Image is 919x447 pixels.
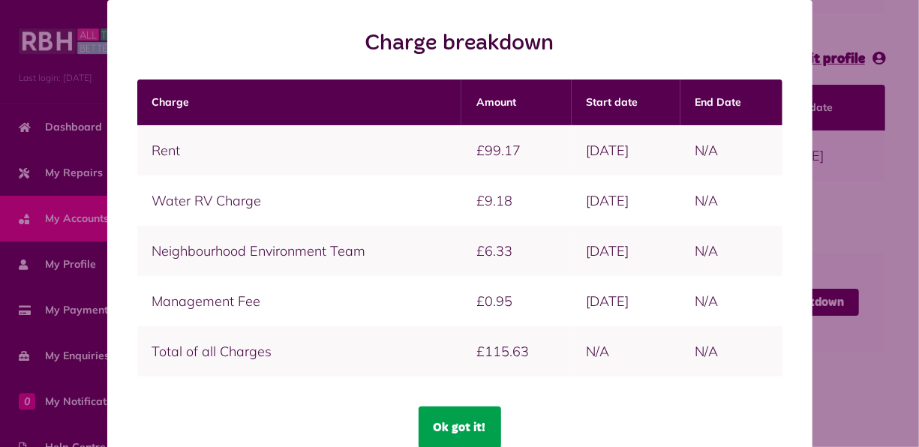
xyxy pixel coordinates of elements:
[461,226,571,276] td: £6.33
[572,326,680,376] td: N/A
[461,79,571,125] th: Amount
[137,226,462,276] td: Neighbourhood Environment Team
[137,326,462,376] td: Total of all Charges
[137,30,782,57] h2: Charge breakdown
[137,276,462,326] td: Management Fee
[137,175,462,226] td: Water RV Charge
[680,276,782,326] td: N/A
[572,79,680,125] th: Start date
[461,276,571,326] td: £0.95
[572,175,680,226] td: [DATE]
[137,79,462,125] th: Charge
[137,125,462,175] td: Rent
[680,79,782,125] th: End Date
[572,125,680,175] td: [DATE]
[461,175,571,226] td: £9.18
[680,125,782,175] td: N/A
[680,326,782,376] td: N/A
[461,125,571,175] td: £99.17
[680,175,782,226] td: N/A
[572,226,680,276] td: [DATE]
[680,226,782,276] td: N/A
[461,326,571,376] td: £115.63
[572,276,680,326] td: [DATE]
